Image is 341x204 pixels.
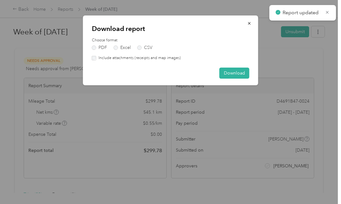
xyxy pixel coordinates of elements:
label: PDF [92,45,107,50]
button: Download [219,68,249,79]
label: Choose format [92,38,249,43]
label: Include attachments (receipts and map images) [96,55,181,61]
p: Download report [92,24,249,33]
label: Excel [114,45,131,50]
iframe: Everlance-gr Chat Button Frame [306,169,341,204]
label: CSV [137,45,153,50]
p: Report updated [283,9,320,17]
